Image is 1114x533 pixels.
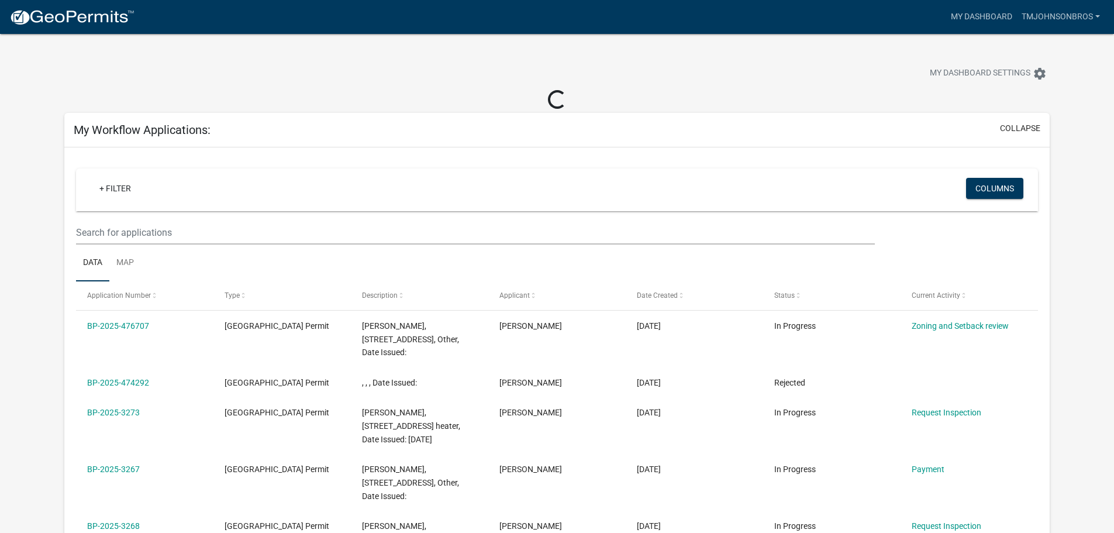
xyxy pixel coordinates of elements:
[1017,6,1105,28] a: TMJohnsonBros
[225,321,329,331] span: Isanti County Building Permit
[930,67,1030,81] span: My Dashboard Settings
[225,521,329,531] span: Isanti County Building Permit
[637,378,661,387] span: 09/05/2025
[499,291,530,300] span: Applicant
[763,281,900,310] datatable-header-cell: Status
[87,321,149,331] a: BP-2025-476707
[76,281,213,310] datatable-header-cell: Application Number
[1033,67,1047,81] i: settings
[225,408,329,417] span: Isanti County Building Permit
[912,291,960,300] span: Current Activity
[774,465,816,474] span: In Progress
[912,465,944,474] a: Payment
[774,321,816,331] span: In Progress
[912,408,981,417] a: Request Inspection
[362,321,459,357] span: THOMAS J CLARK, 2514 320TH LN NE, Other, Date Issued:
[637,408,661,417] span: 08/28/2025
[213,281,351,310] datatable-header-cell: Type
[87,521,140,531] a: BP-2025-3268
[74,123,211,137] h5: My Workflow Applications:
[351,281,488,310] datatable-header-cell: Description
[109,245,141,282] a: Map
[362,465,459,501] span: THOMAS WOLCYN, 4542 HIGHWAY 95 NW, Other, Date Issued:
[774,291,795,300] span: Status
[499,378,562,387] span: Ashley Schultz
[637,321,661,331] span: 09/10/2025
[920,62,1056,85] button: My Dashboard Settingssettings
[637,521,661,531] span: 08/20/2025
[362,291,398,300] span: Description
[637,465,661,474] span: 08/20/2025
[626,281,763,310] datatable-header-cell: Date Created
[87,378,149,387] a: BP-2025-474292
[900,281,1037,310] datatable-header-cell: Current Activity
[499,521,562,531] span: Ashley Schultz
[499,465,562,474] span: Ashley Schultz
[225,378,329,387] span: Isanti County Building Permit
[966,178,1023,199] button: Columns
[637,291,678,300] span: Date Created
[87,465,140,474] a: BP-2025-3267
[488,281,626,310] datatable-header-cell: Applicant
[912,521,981,531] a: Request Inspection
[1000,122,1040,135] button: collapse
[90,178,140,199] a: + Filter
[499,321,562,331] span: Ashley Schultz
[946,6,1017,28] a: My Dashboard
[76,245,109,282] a: Data
[912,321,1009,331] a: Zoning and Setback review
[87,291,151,300] span: Application Number
[76,221,874,245] input: Search for applications
[774,378,805,387] span: Rejected
[774,408,816,417] span: In Progress
[225,291,240,300] span: Type
[499,408,562,417] span: Ashley Schultz
[225,465,329,474] span: Isanti County Building Permit
[87,408,140,417] a: BP-2025-3273
[362,408,460,444] span: ROGER R WILSON, 6150 COUNTY ROAD 5 NE, Water heater, Date Issued: 09/11/2025
[774,521,816,531] span: In Progress
[362,378,417,387] span: , , , Date Issued:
